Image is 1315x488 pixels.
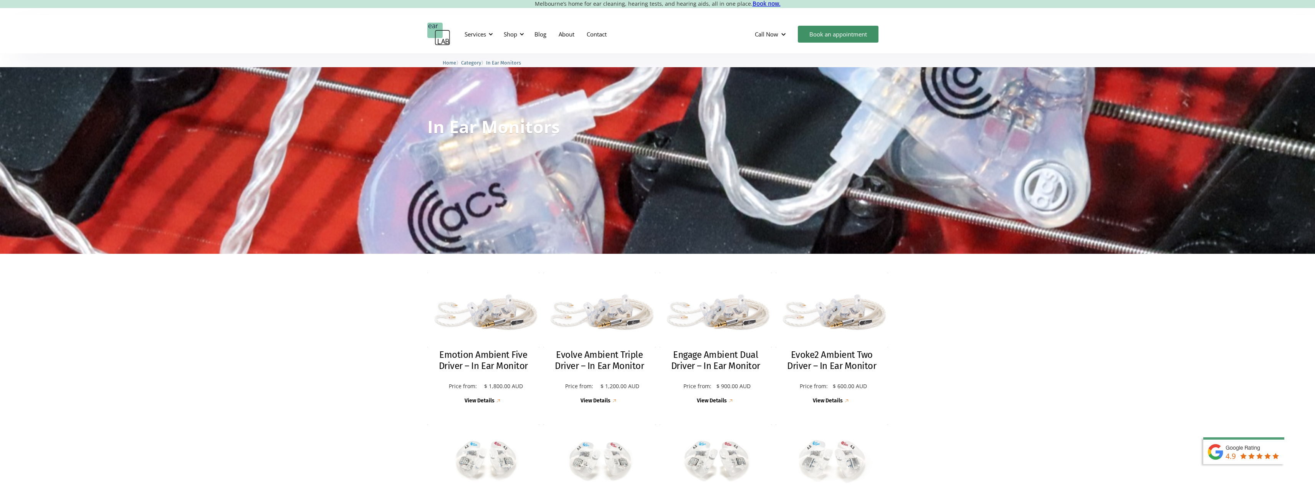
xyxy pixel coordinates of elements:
p: $ 1,200.00 AUD [600,383,639,390]
p: $ 900.00 AUD [716,383,751,390]
a: About [552,23,581,45]
p: Price from: [680,383,715,390]
div: View Details [697,398,727,404]
div: Shop [499,23,526,46]
div: View Details [813,398,843,404]
div: Call Now [755,30,778,38]
a: Category [461,59,481,66]
a: Contact [581,23,613,45]
p: $ 1,800.00 AUD [484,383,523,390]
div: Call Now [749,23,794,46]
img: Evolve Ambient Triple Driver – In Ear Monitor [543,273,656,347]
span: In Ear Monitors [486,60,521,66]
img: Evoke2 Ambient Two Driver – In Ear Monitor [776,273,888,347]
img: Engage Ambient Dual Driver – In Ear Monitor [660,273,772,347]
a: home [427,23,450,46]
h2: Evoke2 Ambient Two Driver – In Ear Monitor [783,349,880,372]
a: In Ear Monitors [486,59,521,66]
p: Price from: [560,383,599,390]
div: Services [465,30,486,38]
p: Price from: [443,383,482,390]
span: Category [461,60,481,66]
h2: Engage Ambient Dual Driver – In Ear Monitor [667,349,764,372]
p: Price from: [797,383,831,390]
a: Emotion Ambient Five Driver – In Ear MonitorEmotion Ambient Five Driver – In Ear MonitorPrice fro... [427,273,540,405]
div: View Details [581,398,610,404]
a: Blog [528,23,552,45]
a: Evolve Ambient Triple Driver – In Ear MonitorEvolve Ambient Triple Driver – In Ear MonitorPrice f... [543,273,656,405]
p: $ 600.00 AUD [833,383,867,390]
h1: In Ear Monitors [427,118,560,135]
li: 〉 [461,59,486,67]
a: Home [443,59,456,66]
div: Shop [504,30,517,38]
h2: Evolve Ambient Triple Driver – In Ear Monitor [551,349,648,372]
img: Emotion Ambient Five Driver – In Ear Monitor [427,273,540,347]
a: Engage Ambient Dual Driver – In Ear MonitorEngage Ambient Dual Driver – In Ear MonitorPrice from:... [660,273,772,405]
a: Evoke2 Ambient Two Driver – In Ear MonitorEvoke2 Ambient Two Driver – In Ear MonitorPrice from:$ ... [776,273,888,405]
div: View Details [465,398,495,404]
h2: Emotion Ambient Five Driver – In Ear Monitor [435,349,532,372]
div: Services [460,23,495,46]
li: 〉 [443,59,461,67]
a: Book an appointment [798,26,878,43]
span: Home [443,60,456,66]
